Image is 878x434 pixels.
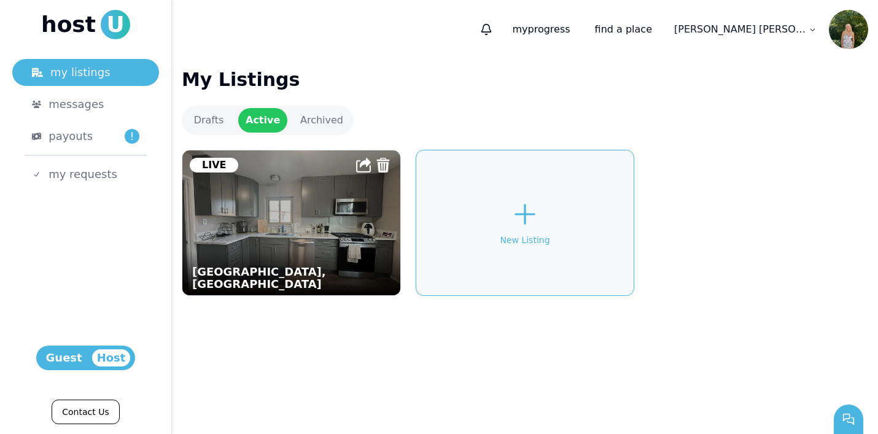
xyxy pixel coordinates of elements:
[356,158,371,172] img: Share
[292,108,351,133] a: Archived
[32,64,139,81] div: my listings
[101,10,130,39] span: U
[49,96,104,113] span: messages
[238,108,287,133] a: Active
[190,158,238,172] div: Live
[12,59,159,86] a: my listings
[12,91,159,118] a: messages
[502,17,580,42] p: progress
[829,10,868,49] img: Ella Freeman avatar
[41,12,96,37] span: host
[667,17,824,42] a: [PERSON_NAME] [PERSON_NAME]
[41,349,87,366] span: Guest
[41,10,130,39] a: hostU
[92,349,131,366] span: Host
[192,266,400,290] p: [GEOGRAPHIC_DATA], [GEOGRAPHIC_DATA]
[49,166,117,183] span: my requests
[49,128,93,145] span: payouts
[376,158,390,172] img: Trash
[182,150,400,295] img: San Diego, CA 92115, USA
[52,400,119,424] a: Contact Us
[182,69,868,91] h1: My Listings
[12,161,159,188] a: my requests
[12,123,159,150] a: payouts!
[416,150,635,296] a: New Listing
[674,22,806,37] p: [PERSON_NAME] [PERSON_NAME]
[184,108,233,133] a: Drafts
[585,17,662,42] a: find a place
[512,23,527,35] span: my
[182,150,401,296] a: San Diego, CA 92115, USA[GEOGRAPHIC_DATA], [GEOGRAPHIC_DATA]ShareTrashLive
[125,129,139,144] span: !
